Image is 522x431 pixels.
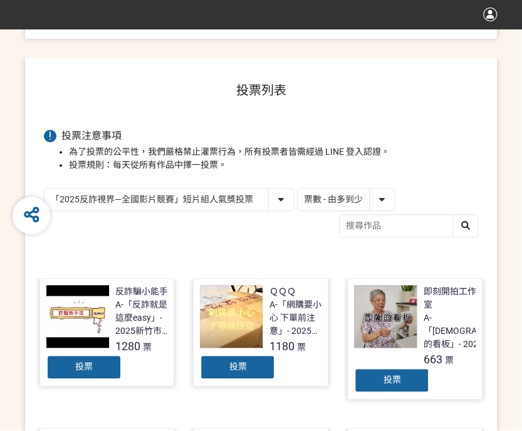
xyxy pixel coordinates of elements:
[269,298,321,338] div: A-「網購要小心 下單前注意」- 2025新竹市反詐視界影片徵件
[115,285,168,298] div: 反詐騙小能手
[61,130,122,142] span: 投票注意事項
[269,340,294,353] span: 1180
[115,340,140,353] span: 1280
[383,375,400,385] span: 投票
[229,361,246,371] span: 投票
[193,278,328,387] a: ＱＱＱA-「網購要小心 下單前注意」- 2025新竹市反詐視界影片徵件1180票投票
[444,355,453,365] span: 票
[269,285,295,298] div: ＱＱＱ
[423,353,442,366] span: 663
[44,83,478,98] h1: 投票列表
[340,215,478,237] input: 搜尋作品
[347,278,483,400] a: 即刻開拍工作室A-「[DEMOGRAPHIC_DATA]的看板」- 2025新竹市反詐視界影片徵件663票投票
[69,145,478,158] li: 為了投票的公平性，我們嚴格禁止灌票行為，所有投票者皆需經過 LINE 登入認證。
[296,342,305,352] span: 票
[69,158,478,172] li: 投票規則：每天從所有作品中擇一投票。
[39,278,175,387] a: 反詐騙小能手A-「反詐就是這麼easy」- 2025新竹市反詐視界影片徵件1280票投票
[143,342,152,352] span: 票
[423,285,476,311] div: 即刻開拍工作室
[75,361,93,371] span: 投票
[115,298,168,338] div: A-「反詐就是這麼easy」- 2025新竹市反詐視界影片徵件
